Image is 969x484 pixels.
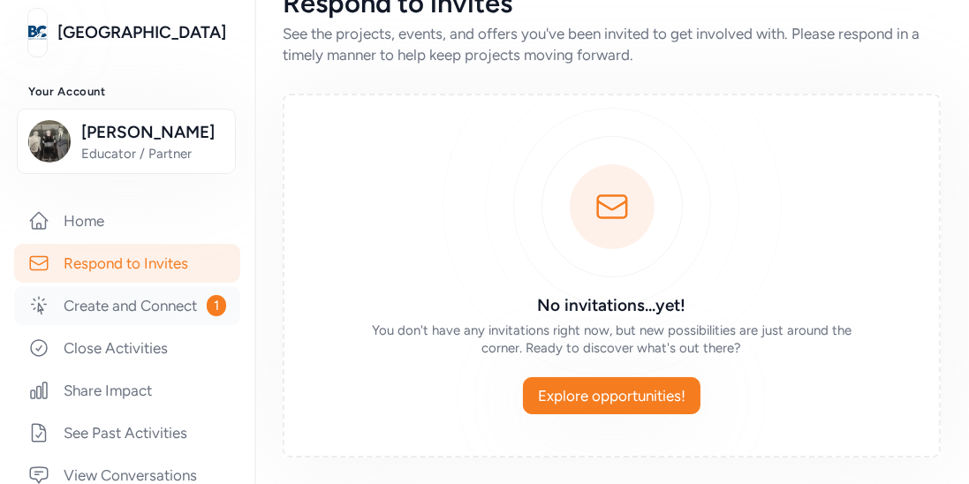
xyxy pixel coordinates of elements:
[57,20,226,45] a: [GEOGRAPHIC_DATA]
[523,377,700,414] button: Explore opportunities!
[14,371,240,410] a: Share Impact
[538,385,685,406] span: Explore opportunities!
[14,329,240,367] a: Close Activities
[81,145,224,163] span: Educator / Partner
[207,295,226,316] span: 1
[14,286,240,325] a: Create and Connect1
[28,85,226,99] h3: Your Account
[17,109,236,174] button: [PERSON_NAME]Educator / Partner
[283,23,941,65] div: See the projects, events, and offers you've been invited to get involved with. Please respond in ...
[28,13,47,52] img: logo
[524,378,700,413] a: Explore opportunities!
[358,321,867,357] div: You don't have any invitations right now, but new possibilities are just around the corner. Ready...
[358,293,867,318] h3: No invitations...yet!
[14,413,240,452] a: See Past Activities
[14,244,240,283] a: Respond to Invites
[14,201,240,240] a: Home
[81,120,224,145] span: [PERSON_NAME]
